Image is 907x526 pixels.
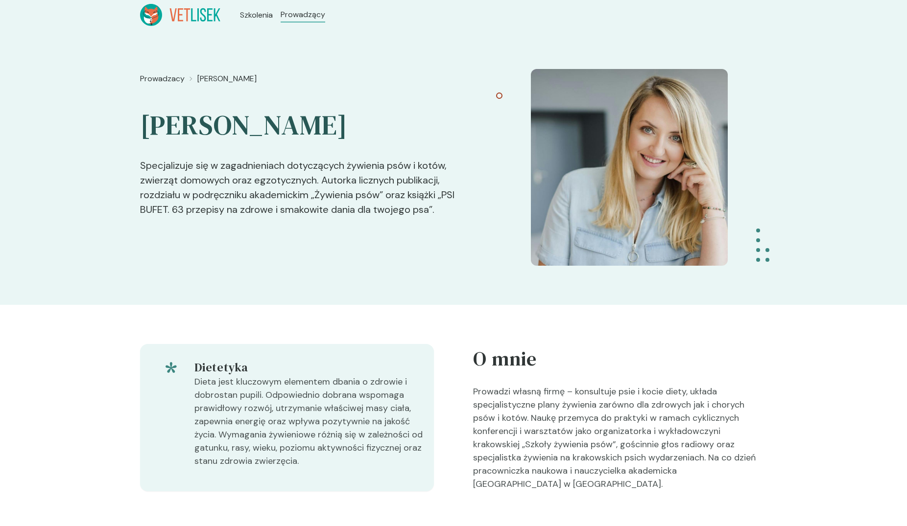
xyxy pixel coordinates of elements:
h5: O mnie [473,344,767,373]
h5: Dietetyka [194,360,426,375]
a: Prowadzacy [140,73,185,85]
p: Prowadzi własną firmę – konsultuje psie i kocie diety, układa specjalistyczne plany żywienia zaró... [473,385,767,499]
h2: [PERSON_NAME] [140,89,481,142]
a: Prowadzący [281,9,325,21]
a: [PERSON_NAME] [197,73,257,85]
img: 658dc2a6531ac2845a27003c_olga-lasek-miasto-kobiet-.jpg [531,69,728,266]
a: Szkolenia [240,9,273,21]
p: Dieta jest kluczowym elementem dbania o zdrowie i dobrostan pupili. Odpowiednio dobrana wspomaga ... [194,375,426,476]
p: Specjalizuje się w zagadnieniach dotyczących żywienia psów i kotów, zwierząt domowych oraz egzoty... [140,142,481,217]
